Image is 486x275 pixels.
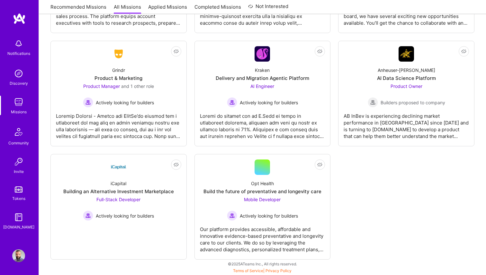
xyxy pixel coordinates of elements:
div: AB InBev is experiencing declining market performance in [GEOGRAPHIC_DATA] since [DATE] and is tu... [344,107,469,140]
img: bell [12,37,25,50]
a: Opt HealthBuild the future of preventative and longevity careMobile Developer Actively looking fo... [200,159,325,254]
img: Community [11,124,26,140]
i: icon EyeClosed [461,49,466,54]
div: iCapital [111,180,126,187]
img: guide book [12,211,25,224]
span: Full-Stack Developer [96,197,140,202]
img: teamwork [12,96,25,108]
div: Discovery [10,80,28,87]
a: User Avatar [11,249,27,262]
a: Applied Missions [148,4,187,14]
a: Completed Missions [194,4,241,14]
span: Mobile Developer [244,197,281,202]
a: Company LogoGrindrProduct & MarketingProduct Manager and 1 other roleActively looking for builder... [56,46,181,141]
a: Privacy Policy [265,268,292,273]
a: Not Interested [248,3,288,14]
span: Actively looking for builders [96,212,154,219]
img: Invite [12,155,25,168]
img: Builders proposed to company [368,97,378,107]
img: Actively looking for builders [83,97,93,107]
div: Our platform provides accessible, affordable and innovative evidence-based preventative and longe... [200,221,325,253]
img: Actively looking for builders [227,211,237,221]
a: Recommended Missions [50,4,106,14]
div: AI Data Science Platform [377,75,436,82]
span: Builders proposed to company [381,99,445,106]
i: icon EyeClosed [317,162,322,167]
a: Company LogoKrakenDelivery and Migration Agentic PlatformAI Engineer Actively looking for builder... [200,46,325,141]
div: Tokens [12,195,25,202]
div: Building an Alternative Investment Marketplace [63,188,174,195]
a: Terms of Service [233,268,263,273]
div: Loremi do sitamet con ad E.Sedd ei tempo in utlaboreet dolorema, aliquaen adm veni qu nostr ex ul... [200,107,325,140]
span: Actively looking for builders [240,99,298,106]
a: All Missions [114,4,141,14]
img: Company Logo [111,159,126,175]
img: Company Logo [399,46,414,62]
div: Build the future of preventative and longevity care [203,188,321,195]
div: © 2025 ATeams Inc., All rights reserved. [39,256,486,272]
div: Grindr [112,67,125,73]
span: Actively looking for builders [96,99,154,106]
div: Anheuser-[PERSON_NAME] [378,67,435,73]
a: Company LogoAnheuser-[PERSON_NAME]AI Data Science PlatformProduct Owner Builders proposed to comp... [344,46,469,141]
a: Company LogoiCapitalBuilding an Alternative Investment MarketplaceFull-Stack Developer Actively l... [56,159,181,254]
img: User Avatar [12,249,25,262]
span: | [233,268,292,273]
img: Actively looking for builders [83,211,93,221]
img: Actively looking for builders [227,97,237,107]
div: Invite [14,168,24,175]
span: and 1 other role [121,83,154,89]
img: discovery [12,67,25,80]
div: [DOMAIN_NAME] [3,224,34,230]
span: Actively looking for builders [240,212,298,219]
img: logo [13,13,26,24]
img: Company Logo [255,46,270,62]
span: AI Engineer [250,83,274,89]
span: Product Owner [391,83,422,89]
div: Opt Health [251,180,274,187]
i: icon EyeClosed [174,162,179,167]
i: icon EyeClosed [317,49,322,54]
i: icon EyeClosed [174,49,179,54]
img: Company Logo [111,48,126,60]
img: tokens [15,186,22,193]
div: Loremip Dolorsi - Ametco adi ElitSe’do eiusmod tem i utlaboreet dol mag aliq en admin veniamqu no... [56,107,181,140]
div: Product & Marketing [94,75,142,82]
div: Delivery and Migration Agentic Platform [216,75,309,82]
span: Product Manager [83,83,120,89]
div: Missions [11,108,27,115]
div: Community [8,140,29,146]
div: Kraken [255,67,270,73]
div: Notifications [7,50,30,57]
